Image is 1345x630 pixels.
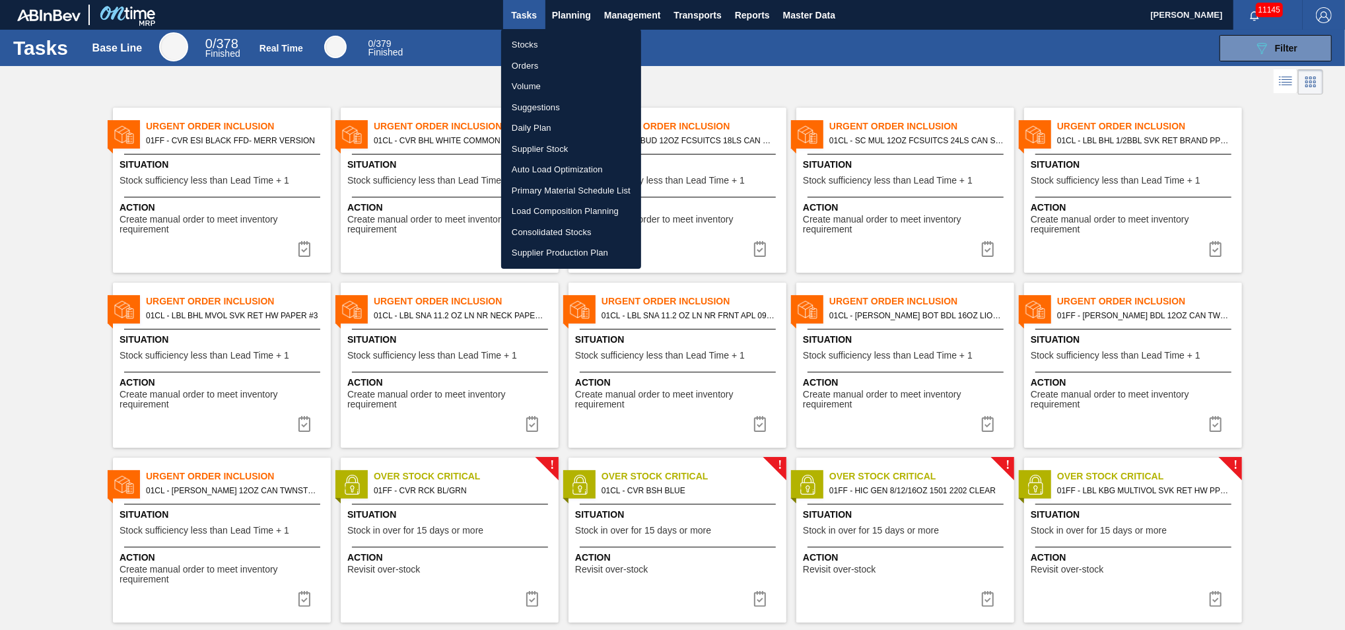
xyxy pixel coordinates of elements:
a: Load Composition Planning [501,201,641,222]
a: Primary Material Schedule List [501,180,641,201]
a: Supplier Production Plan [501,242,641,263]
a: Stocks [501,34,641,55]
a: Supplier Stock [501,139,641,160]
a: Volume [501,76,641,97]
a: Daily Plan [501,118,641,139]
a: Auto Load Optimization [501,159,641,180]
a: Consolidated Stocks [501,222,641,243]
a: Orders [501,55,641,77]
a: Suggestions [501,97,641,118]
